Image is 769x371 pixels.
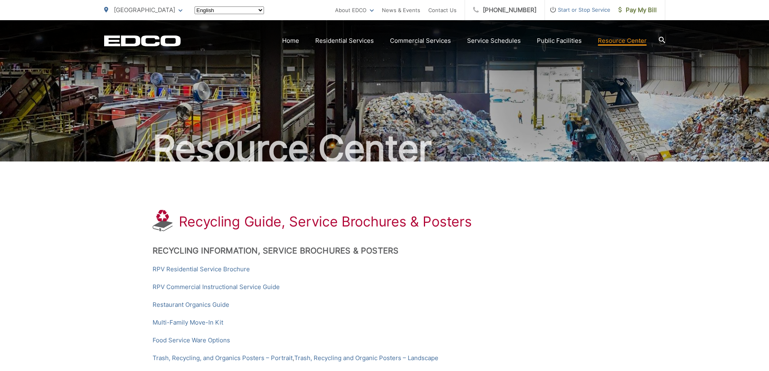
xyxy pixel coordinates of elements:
a: Residential Services [315,36,374,46]
a: Trash, Recycling and Organic Posters – Landscape [294,353,438,363]
a: RPV Residential Service Brochure [153,264,250,274]
a: Food Service Ware Options [153,335,230,345]
span: Pay My Bill [618,5,657,15]
h2: Recycling Information, Service Brochures & Posters [153,246,617,256]
h1: Recycling Guide, Service Brochures & Posters [179,214,472,230]
a: Service Schedules [467,36,521,46]
a: News & Events [382,5,420,15]
a: Public Facilities [537,36,582,46]
a: Restaurant Organics Guide [153,300,229,310]
a: Commercial Services [390,36,451,46]
a: Resource Center [598,36,647,46]
a: Trash, Recycling, and Organics Posters – Portrait [153,353,293,363]
a: Home [282,36,299,46]
a: RPV Commercial Instructional Service Guide [153,282,280,292]
p: , [153,353,617,363]
a: Multi-Family Move-In Kit [153,318,223,327]
select: Select a language [195,6,264,14]
a: Contact Us [428,5,457,15]
a: About EDCO [335,5,374,15]
span: [GEOGRAPHIC_DATA] [114,6,175,14]
h2: Resource Center [104,128,665,169]
a: EDCD logo. Return to the homepage. [104,35,181,46]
